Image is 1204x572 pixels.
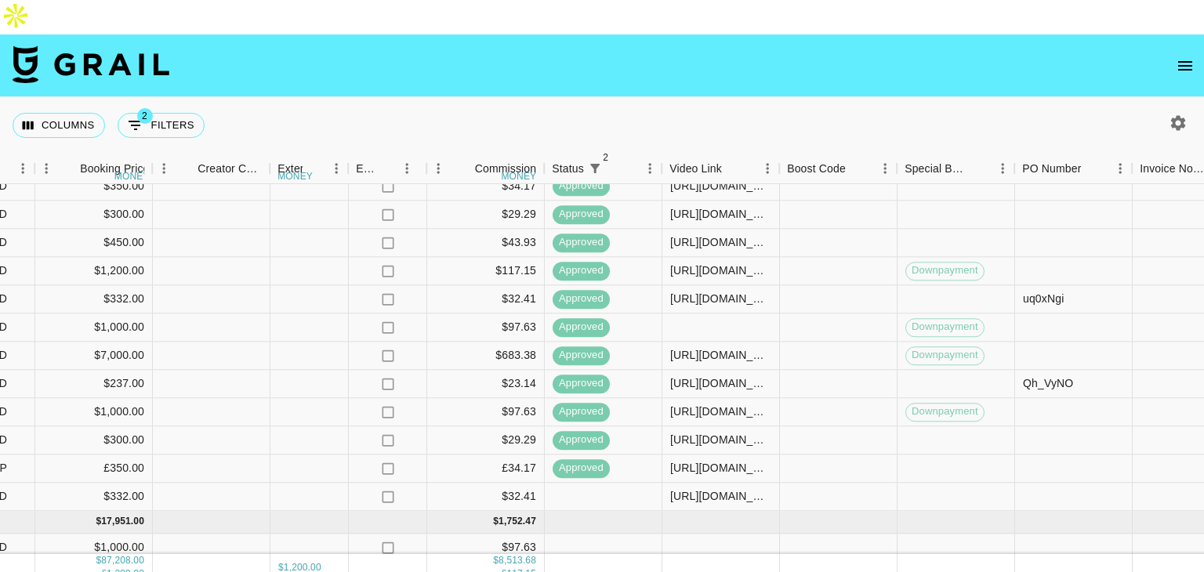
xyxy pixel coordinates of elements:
button: Sort [453,157,475,179]
div: $1,000.00 [35,534,153,562]
div: $34.17 [427,172,545,201]
span: approved [553,263,610,278]
button: Select columns [13,113,105,138]
div: Creator Commmission Override [198,154,262,184]
button: Sort [969,157,991,179]
span: approved [553,179,610,194]
div: $29.29 [427,426,545,454]
span: Downpayment [906,263,984,278]
div: $117.15 [427,257,545,285]
div: money [114,172,150,181]
div: Special Booking Type [905,154,969,184]
button: Menu [152,157,176,180]
span: approved [553,348,610,363]
div: 87,208.00 [101,554,144,567]
div: $7,000.00 [35,342,153,370]
span: approved [553,461,610,476]
div: PO Number [1014,154,1132,184]
div: $332.00 [35,285,153,313]
div: $683.38 [427,342,545,370]
div: Expenses: Remove Commission? [356,154,378,184]
div: money [277,172,313,181]
button: Sort [176,157,198,179]
div: $97.63 [427,398,545,426]
div: PO Number [1022,154,1081,184]
span: 2 [598,150,614,165]
div: Special Booking Type [897,154,1014,184]
button: Menu [325,157,348,180]
div: $ [96,554,101,567]
button: Show filters [584,157,606,179]
div: https://www.tiktok.com/@steve_glezz0/video/7522672531271159058?_t=ZS-8xi1urFM0KG&_r=1 [670,235,771,251]
div: Expenses: Remove Commission? [348,154,426,184]
button: Menu [34,157,58,180]
div: $1,000.00 [35,398,153,426]
div: Qh_VyNO [1023,376,1073,392]
span: approved [553,320,610,335]
div: $23.14 [427,370,545,398]
button: Sort [846,157,868,179]
div: £34.17 [427,454,545,483]
div: $1,000.00 [35,313,153,342]
img: Grail Talent [13,45,169,83]
div: $29.29 [427,201,545,229]
button: Menu [426,157,450,180]
button: Sort [58,157,80,179]
div: money [501,172,536,181]
div: Invoice Notes [1140,154,1204,184]
button: Menu [638,157,662,180]
button: Sort [303,157,325,179]
div: $450.00 [35,229,153,257]
div: 2 active filters [584,157,606,179]
div: https://www.tiktok.com/@ryanandangie/video/7524757101558664470?_t=ZN-8xrT4KjINUt&_r=1 [670,263,771,279]
span: approved [553,433,610,447]
div: Status [552,154,584,184]
div: https://www.tiktok.com/@rylenbesler/video/7526690281597553925?_t=ZM-8y0KCsko4gv&_r=1 [670,489,771,505]
div: $32.41 [427,285,545,313]
button: Menu [991,157,1014,180]
div: Video Link [669,154,722,184]
div: Booking Price [80,154,149,184]
div: $97.63 [427,313,545,342]
div: https://www.tiktok.com/@steve_glezz0/video/7533368207273512200?_t=ZS-8yUuWcw1U76&_r=1 [670,207,771,223]
div: $ [493,554,499,567]
div: $237.00 [35,370,153,398]
div: Commission [475,154,537,184]
div: $ [493,516,499,529]
div: https://www.instagram.com/reel/DLqFCfaSIsJ/?igsh=NTc4MTIwNjQ2YQ== [670,291,771,307]
div: https://www.tiktok.com/@omar.elrifaii/video/7526961425298869526?_t=ZN-8y7DIyjDbuA&_r=1 [670,404,771,420]
button: Sort [722,157,744,179]
button: Sort [378,157,400,179]
div: Status [544,154,662,184]
div: $332.00 [35,483,153,511]
div: £350.00 [35,454,153,483]
div: uq0xNgi [1023,291,1064,307]
button: Show filters [118,113,205,138]
span: approved [553,207,610,222]
div: https://www.tiktok.com/@meghancovv/photo/7525891771818167607?_d=secCgYIASAHKAESPgo88EBVy1WSBfz%2F... [670,179,771,194]
button: open drawer [1170,50,1201,81]
button: Menu [873,157,897,180]
span: approved [553,376,610,391]
div: 1,752.47 [499,516,536,529]
button: Sort [606,157,628,179]
span: Downpayment [906,348,984,363]
div: 8,513.68 [499,554,536,567]
div: Video Link [662,154,779,184]
button: Menu [11,157,34,180]
div: https://www.tiktok.com/@tessaturnip/video/7529613303388081413?_t=ZM-8yDi8YdZf68&_r=1 [670,348,771,364]
span: 2 [137,108,153,124]
div: $ [96,516,101,529]
button: Menu [756,157,779,180]
div: https://www.tiktok.com/@ryanandangie/video/7529580916755254550?_t=ZN-8yDYrDiwuJD&_r=1 [670,461,771,476]
div: $32.41 [427,483,545,511]
span: Downpayment [906,404,984,419]
button: Sort [1081,157,1103,179]
span: approved [553,404,610,419]
div: 17,951.00 [101,516,144,529]
div: $1,200.00 [35,257,153,285]
div: $97.63 [427,534,545,562]
div: $350.00 [35,172,153,201]
span: approved [553,291,610,306]
button: Menu [1108,157,1132,180]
